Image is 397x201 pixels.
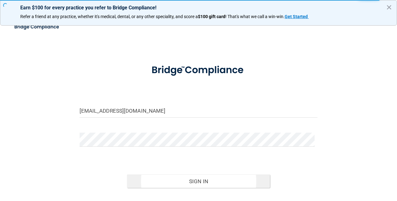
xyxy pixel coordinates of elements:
[386,2,392,12] button: Close
[141,57,256,83] img: bridge_compliance_login_screen.278c3ca4.svg
[285,14,308,19] strong: Get Started
[20,5,377,11] p: Earn $100 for every practice you refer to Bridge Compliance!
[198,14,225,19] strong: $100 gift card
[127,174,270,188] button: Sign In
[80,104,318,118] input: Email
[285,14,309,19] a: Get Started
[20,14,198,19] span: Refer a friend at any practice, whether it's medical, dental, or any other speciality, and score a
[225,14,285,19] span: ! That's what we call a win-win.
[9,21,65,33] img: bridge_compliance_login_screen.278c3ca4.svg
